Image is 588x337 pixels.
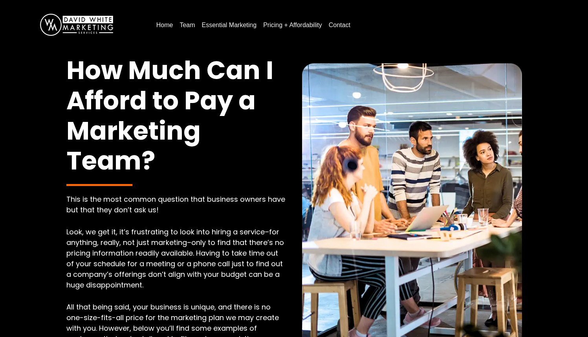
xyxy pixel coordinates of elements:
a: Contact [326,19,354,31]
p: Look, we get it, it’s frustrating to look into hiring a service–for anything, really, not just ma... [66,227,286,290]
a: DavidWhite-Marketing-Logo [40,21,113,28]
a: Home [153,19,176,31]
a: Pricing + Affordability [260,19,325,31]
p: This is the most common question that business owners have but that they don’t ask us! [66,194,286,215]
img: DavidWhite-Marketing-Logo [40,14,113,36]
a: Essential Marketing [199,19,260,31]
span: How Much Can I Afford to Pay a Marketing Team? [66,53,273,178]
nav: Menu [153,18,572,31]
a: Team [176,19,198,31]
